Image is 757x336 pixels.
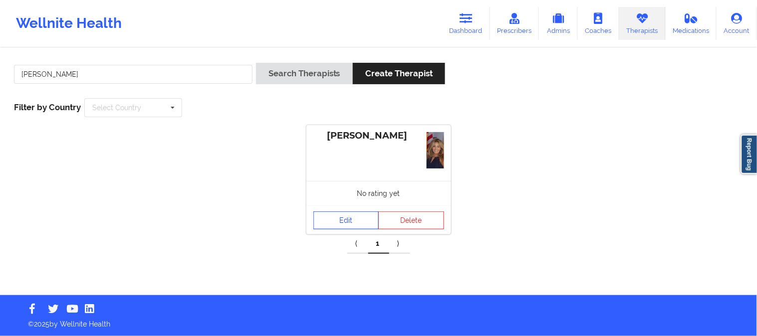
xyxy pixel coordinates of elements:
img: 9DD0E0CB-6D37-41C0-ACDF-E4BCFDEDADFA.jpeg [427,132,444,168]
a: Edit [313,211,379,229]
div: Pagination Navigation [347,234,410,254]
a: Coaches [578,7,619,40]
p: © 2025 by Wellnite Health [21,312,736,329]
a: Admins [539,7,578,40]
div: Select Country [92,104,141,111]
a: Medications [666,7,717,40]
button: Search Therapists [256,63,353,84]
button: Create Therapist [353,63,445,84]
input: Search Keywords [14,65,252,84]
a: Prescribers [490,7,539,40]
div: No rating yet [306,181,451,205]
a: 1 [368,234,389,254]
a: Dashboard [442,7,490,40]
button: Delete [378,211,444,229]
a: Account [717,7,757,40]
a: Previous item [347,234,368,254]
a: Report Bug [741,135,757,174]
a: Next item [389,234,410,254]
div: [PERSON_NAME] [313,130,444,142]
span: Filter by Country [14,102,81,112]
a: Therapists [619,7,666,40]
